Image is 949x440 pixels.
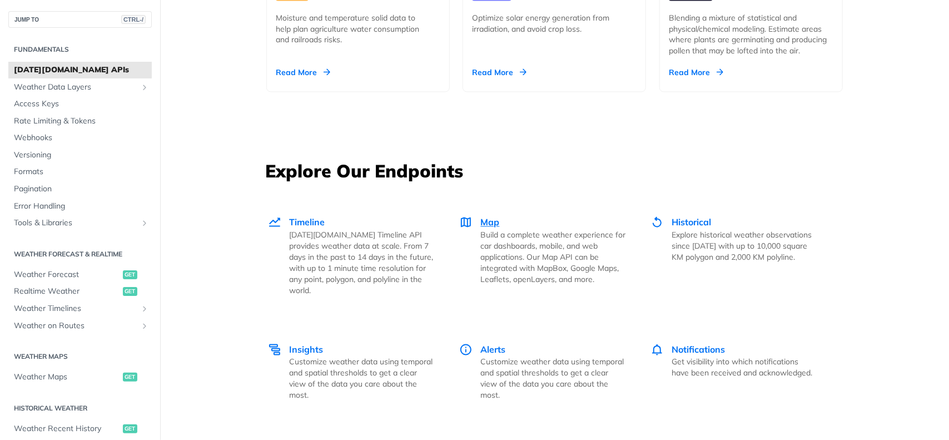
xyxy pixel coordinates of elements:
a: Timeline Timeline [DATE][DOMAIN_NAME] Timeline API provides weather data at scale. From 7 days in... [267,192,447,320]
a: Weather on RoutesShow subpages for Weather on Routes [8,318,152,334]
a: Error Handling [8,198,152,215]
span: Pagination [14,184,149,195]
p: Customize weather data using temporal and spatial thresholds to get a clear view of the data you ... [290,357,435,401]
button: JUMP TOCTRL-/ [8,11,152,28]
img: Historical [650,216,664,229]
span: get [123,373,137,382]
a: Weather Recent Historyget [8,421,152,437]
span: get [123,424,137,433]
span: Webhooks [14,132,149,144]
a: Weather TimelinesShow subpages for Weather Timelines [8,300,152,317]
span: Weather Recent History [14,423,120,434]
a: Insights Insights Customize weather data using temporal and spatial thresholds to get a clear vie... [267,320,447,425]
h2: Fundamentals [8,45,152,55]
span: get [123,270,137,279]
span: Weather Timelines [14,303,137,314]
span: Tools & Libraries [14,217,137,229]
div: Read More [276,67,330,78]
span: [DATE][DOMAIN_NAME] APIs [14,65,149,76]
a: Map Map Build a complete weather experience for car dashboards, mobile, and web applications. Our... [447,192,638,320]
div: Blending a mixture of statistical and physical/chemical modeling. Estimate areas where plants are... [669,12,833,57]
span: Insights [290,344,324,355]
a: Versioning [8,147,152,164]
span: Weather Maps [14,372,120,383]
span: Versioning [14,150,149,161]
div: Moisture and temperature solid data to help plan agriculture water consumption and railroads risks. [276,12,431,46]
a: Formats [8,164,152,180]
p: Build a complete weather experience for car dashboards, mobile, and web applications. Our Map API... [481,230,626,285]
a: Rate Limiting & Tokens [8,113,152,130]
span: Weather Data Layers [14,82,137,93]
img: Alerts [459,343,473,357]
span: Error Handling [14,201,149,212]
a: Historical Historical Explore historical weather observations since [DATE] with up to 10,000 squa... [638,192,829,320]
p: Customize weather data using temporal and spatial thresholds to get a clear view of the data you ... [481,357,626,401]
span: Timeline [290,217,325,228]
h2: Weather Forecast & realtime [8,249,152,259]
span: Historical [672,217,712,228]
p: [DATE][DOMAIN_NAME] Timeline API provides weather data at scale. From 7 days in the past to 14 da... [290,230,435,296]
span: Access Keys [14,98,149,110]
a: Pagination [8,181,152,197]
button: Show subpages for Weather on Routes [140,322,149,330]
a: [DATE][DOMAIN_NAME] APIs [8,62,152,78]
h3: Explore Our Endpoints [266,159,844,184]
span: Weather Forecast [14,269,120,280]
img: Notifications [650,343,664,357]
a: Alerts Alerts Customize weather data using temporal and spatial thresholds to get a clear view of... [447,320,638,425]
p: Explore historical weather observations since [DATE] with up to 10,000 square KM polygon and 2,00... [672,230,817,263]
div: Read More [472,67,526,78]
a: Weather Forecastget [8,266,152,283]
span: Notifications [672,344,726,355]
span: Alerts [481,344,506,355]
a: Weather Data LayersShow subpages for Weather Data Layers [8,79,152,96]
a: Realtime Weatherget [8,283,152,300]
img: Insights [268,343,281,357]
h2: Historical Weather [8,403,152,413]
a: Access Keys [8,96,152,112]
p: Get visibility into which notifications have been received and acknowledged. [672,357,817,379]
a: Weather Mapsget [8,369,152,385]
img: Timeline [268,216,281,229]
span: Realtime Weather [14,286,120,297]
span: CTRL-/ [121,15,146,24]
div: Optimize solar energy generation from irradiation, and avoid crop loss. [472,12,628,34]
button: Show subpages for Weather Timelines [140,304,149,313]
img: Map [459,216,473,229]
button: Show subpages for Weather Data Layers [140,83,149,92]
span: Rate Limiting & Tokens [14,116,149,127]
span: Map [481,217,500,228]
span: Weather on Routes [14,320,137,332]
button: Show subpages for Tools & Libraries [140,219,149,228]
a: Webhooks [8,130,152,146]
a: Tools & LibrariesShow subpages for Tools & Libraries [8,215,152,231]
div: Read More [669,67,723,78]
h2: Weather Maps [8,352,152,362]
a: Notifications Notifications Get visibility into which notifications have been received and acknow... [638,320,829,425]
span: Formats [14,166,149,177]
span: get [123,287,137,296]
